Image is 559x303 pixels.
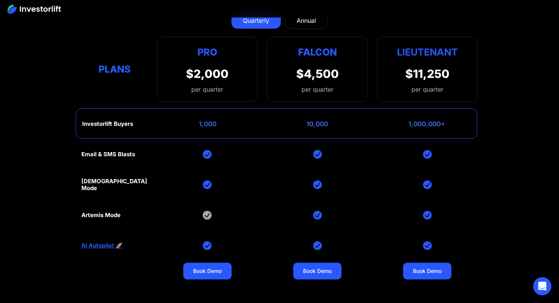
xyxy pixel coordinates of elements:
div: per quarter [411,85,443,94]
div: Quarterly [243,16,269,25]
a: Book Demo [403,263,451,279]
a: Book Demo [293,263,341,279]
div: Email & SMS Blasts [81,151,135,158]
div: Artemis Mode [81,212,121,219]
div: 1,000,000+ [408,120,445,128]
div: per quarter [302,85,333,94]
div: 1,000 [199,120,216,128]
div: $4,500 [296,67,339,81]
strong: Lieutenant [397,46,458,58]
a: Book Demo [183,263,232,279]
div: Pro [186,44,229,59]
a: AI Autopilot 🚀 [81,242,123,249]
div: $11,250 [405,67,449,81]
div: Open Intercom Messenger [533,277,551,295]
div: per quarter [186,85,229,94]
div: [DEMOGRAPHIC_DATA] Mode [81,178,148,192]
div: Annual [297,16,316,25]
div: $2,000 [186,67,229,81]
div: Falcon [298,44,337,59]
div: Investorlift Buyers [82,121,133,127]
div: Plans [81,62,148,77]
div: 10,000 [306,120,328,128]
